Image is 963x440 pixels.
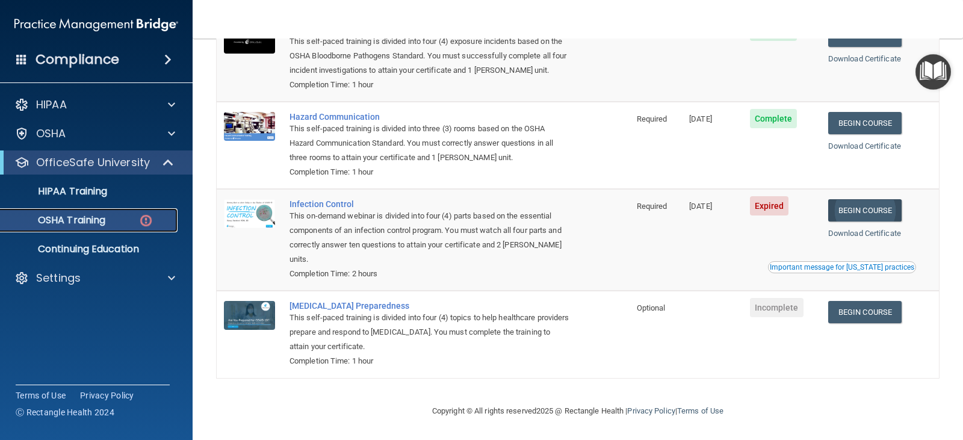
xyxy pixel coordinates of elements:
button: Read this if you are a dental practitioner in the state of CA [768,261,916,273]
div: This on-demand webinar is divided into four (4) parts based on the essential components of an inf... [290,209,569,267]
img: PMB logo [14,13,178,37]
div: Copyright © All rights reserved 2025 @ Rectangle Health | | [358,392,797,430]
a: Download Certificate [828,229,901,238]
img: danger-circle.6113f641.png [138,213,153,228]
a: Download Certificate [828,54,901,63]
a: Terms of Use [16,389,66,401]
span: [DATE] [689,202,712,211]
span: Complete [750,109,797,128]
a: Download Certificate [828,141,901,150]
span: Optional [637,303,666,312]
a: Privacy Policy [80,389,134,401]
p: HIPAA [36,98,67,112]
a: [MEDICAL_DATA] Preparedness [290,301,569,311]
a: OfficeSafe University [14,155,175,170]
p: HIPAA Training [8,185,107,197]
button: Open Resource Center [915,54,951,90]
a: Infection Control [290,199,569,209]
span: Expired [750,196,789,215]
a: Terms of Use [677,406,723,415]
div: Completion Time: 1 hour [290,354,569,368]
a: Begin Course [828,112,902,134]
p: OSHA Training [8,214,105,226]
p: Continuing Education [8,243,172,255]
span: Incomplete [750,298,804,317]
span: Required [637,114,667,123]
a: Hazard Communication [290,112,569,122]
div: This self-paced training is divided into four (4) topics to help healthcare providers prepare and... [290,311,569,354]
div: Completion Time: 2 hours [290,267,569,281]
div: Completion Time: 1 hour [290,78,569,92]
span: Ⓒ Rectangle Health 2024 [16,406,114,418]
div: Important message for [US_STATE] practices [770,264,914,271]
a: HIPAA [14,98,175,112]
a: Privacy Policy [627,406,675,415]
p: OSHA [36,126,66,141]
p: OfficeSafe University [36,155,150,170]
h4: Compliance [36,51,119,68]
div: This self-paced training is divided into four (4) exposure incidents based on the OSHA Bloodborne... [290,34,569,78]
a: Settings [14,271,175,285]
p: Settings [36,271,81,285]
a: OSHA [14,126,175,141]
div: Completion Time: 1 hour [290,165,569,179]
div: This self-paced training is divided into three (3) rooms based on the OSHA Hazard Communication S... [290,122,569,165]
span: [DATE] [689,114,712,123]
a: Begin Course [828,301,902,323]
a: Begin Course [828,199,902,222]
span: Required [637,202,667,211]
